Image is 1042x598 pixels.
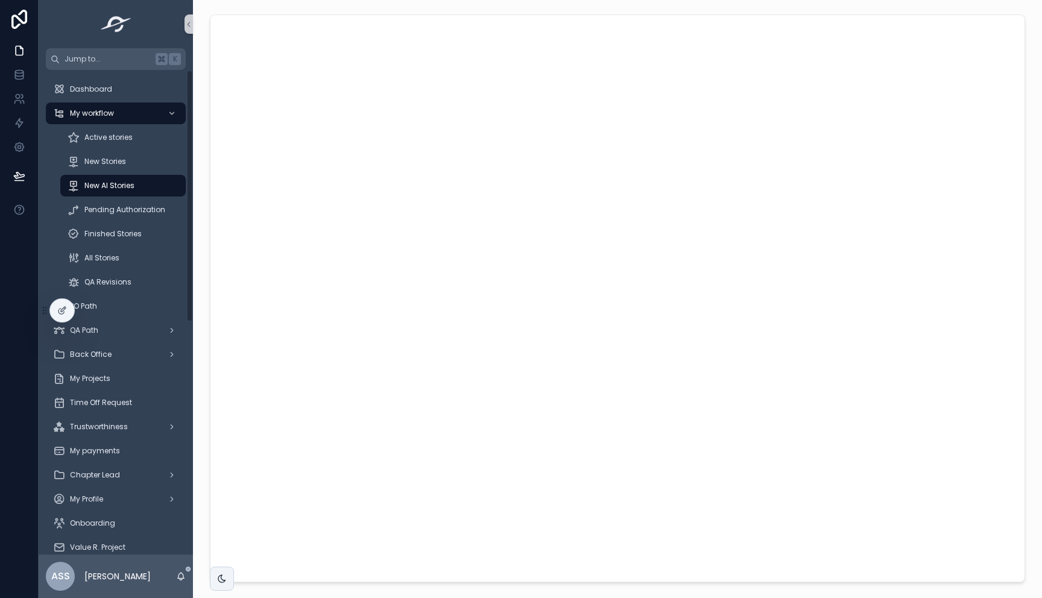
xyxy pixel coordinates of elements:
span: K [170,54,180,64]
a: Trustworthiness [46,416,186,438]
span: PO Path [70,301,97,311]
span: My payments [70,446,120,456]
span: Trustworthiness [70,422,128,432]
span: Value R. Project [70,543,125,552]
a: Pending Authorization [60,199,186,221]
a: Onboarding [46,512,186,534]
a: Active stories [60,127,186,148]
a: QA Path [46,319,186,341]
a: Dashboard [46,78,186,100]
a: All Stories [60,247,186,269]
span: Time Off Request [70,398,132,408]
span: Onboarding [70,518,115,528]
span: New Stories [84,157,126,166]
a: My payments [46,440,186,462]
a: Chapter Lead [46,464,186,486]
a: My Profile [46,488,186,510]
button: Jump to...K [46,48,186,70]
span: Dashboard [70,84,112,94]
a: New AI Stories [60,175,186,197]
a: My workflow [46,102,186,124]
span: ASS [51,569,70,584]
span: QA Revisions [84,277,131,287]
a: My Projects [46,368,186,389]
span: Chapter Lead [70,470,120,480]
span: My Profile [70,494,103,504]
div: scrollable content [39,70,193,555]
span: Back Office [70,350,112,359]
a: Finished Stories [60,223,186,245]
a: Back Office [46,344,186,365]
span: Jump to... [65,54,151,64]
span: My workflow [70,109,114,118]
a: PO Path [46,295,186,317]
span: Active stories [84,133,133,142]
span: Finished Stories [84,229,142,239]
a: QA Revisions [60,271,186,293]
span: QA Path [70,326,98,335]
img: App logo [97,14,135,34]
a: New Stories [60,151,186,172]
a: Value R. Project [46,537,186,558]
a: Time Off Request [46,392,186,414]
span: New AI Stories [84,181,134,190]
span: My Projects [70,374,110,383]
span: All Stories [84,253,119,263]
p: [PERSON_NAME] [84,570,151,582]
span: Pending Authorization [84,205,165,215]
